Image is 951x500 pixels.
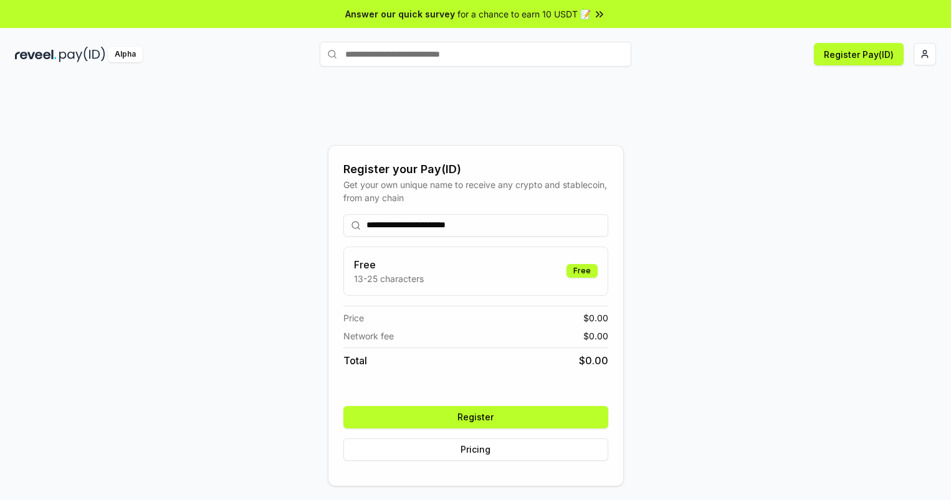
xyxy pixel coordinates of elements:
[108,47,143,62] div: Alpha
[59,47,105,62] img: pay_id
[343,161,608,178] div: Register your Pay(ID)
[354,272,424,285] p: 13-25 characters
[583,311,608,324] span: $ 0.00
[343,178,608,204] div: Get your own unique name to receive any crypto and stablecoin, from any chain
[814,43,904,65] button: Register Pay(ID)
[343,311,364,324] span: Price
[345,7,455,21] span: Answer our quick survey
[343,329,394,342] span: Network fee
[15,47,57,62] img: reveel_dark
[583,329,608,342] span: $ 0.00
[343,406,608,428] button: Register
[579,353,608,368] span: $ 0.00
[354,257,424,272] h3: Free
[457,7,591,21] span: for a chance to earn 10 USDT 📝
[343,438,608,461] button: Pricing
[343,353,367,368] span: Total
[566,264,598,278] div: Free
